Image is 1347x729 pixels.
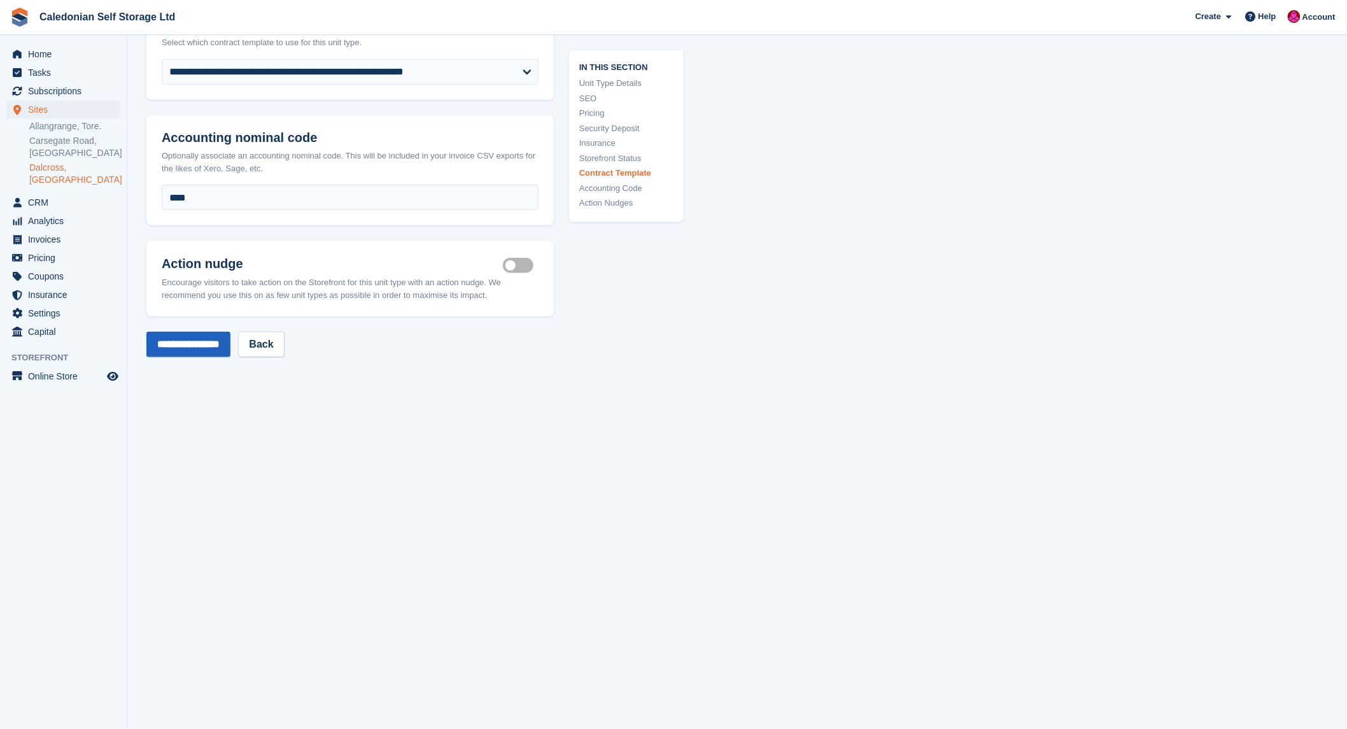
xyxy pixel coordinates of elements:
div: Optionally associate an accounting nominal code. This will be included in your invoice CSV export... [162,150,539,174]
a: menu [6,64,120,81]
a: Contract Template [579,167,673,180]
a: menu [6,267,120,285]
a: Caledonian Self Storage Ltd [34,6,180,27]
span: CRM [28,194,104,211]
div: Select which contract template to use for this unit type. [162,36,539,49]
a: menu [6,367,120,385]
a: menu [6,286,120,304]
a: Security Deposit [579,122,673,134]
span: Create [1195,10,1221,23]
div: Encourage visitors to take action on the Storefront for this unit type with an action nudge. We r... [162,276,539,301]
a: menu [6,45,120,63]
span: Settings [28,304,104,322]
span: Storefront [11,351,127,364]
a: menu [6,323,120,341]
span: Online Store [28,367,104,385]
a: Accounting Code [579,181,673,194]
a: menu [6,304,120,322]
span: Coupons [28,267,104,285]
a: menu [6,101,120,118]
a: Storefront Status [579,152,673,164]
h2: Action nudge [162,256,503,271]
a: SEO [579,92,673,104]
span: Account [1302,11,1336,24]
span: Subscriptions [28,82,104,100]
a: menu [6,194,120,211]
span: Capital [28,323,104,341]
span: Invoices [28,230,104,248]
span: Tasks [28,64,104,81]
span: Sites [28,101,104,118]
span: In this section [579,60,673,72]
a: Action Nudges [579,197,673,209]
a: Carsegate Road, [GEOGRAPHIC_DATA] [29,135,120,159]
span: Pricing [28,249,104,267]
a: menu [6,82,120,100]
label: Is active [503,265,539,267]
span: Insurance [28,286,104,304]
a: Allangrange, Tore. [29,120,120,132]
a: menu [6,249,120,267]
span: Help [1259,10,1276,23]
a: Dalcross, [GEOGRAPHIC_DATA] [29,162,120,186]
a: Pricing [579,107,673,120]
a: Unit Type Details [579,77,673,90]
a: menu [6,212,120,230]
a: Back [238,332,284,357]
a: menu [6,230,120,248]
img: stora-icon-8386f47178a22dfd0bd8f6a31ec36ba5ce8667c1dd55bd0f319d3a0aa187defe.svg [10,8,29,27]
h2: Accounting nominal code [162,131,539,145]
span: Analytics [28,212,104,230]
img: Donald Mathieson [1288,10,1301,23]
a: Insurance [579,137,673,150]
a: Preview store [105,369,120,384]
span: Home [28,45,104,63]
